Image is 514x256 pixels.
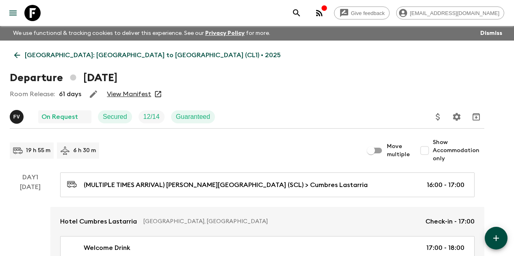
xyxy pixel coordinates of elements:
span: Move multiple [387,142,410,159]
p: 16:00 - 17:00 [427,180,464,190]
span: [EMAIL_ADDRESS][DOMAIN_NAME] [406,10,504,16]
p: (MULTIPLE TIMES ARRIVAL) [PERSON_NAME][GEOGRAPHIC_DATA] (SCL) > Cumbres Lastarria [84,180,368,190]
a: Give feedback [334,6,390,19]
a: View Manifest [107,90,151,98]
p: Secured [103,112,127,122]
button: search adventures [288,5,305,21]
p: F V [13,114,20,120]
div: [EMAIL_ADDRESS][DOMAIN_NAME] [396,6,504,19]
p: Welcome Drink [84,243,130,253]
button: FV [10,110,25,124]
p: On Request [41,112,78,122]
p: 6 h 30 m [73,146,96,155]
span: Show Accommodation only [433,138,484,163]
span: Francisco Valero [10,112,25,119]
div: Trip Fill [139,110,165,123]
p: We use functional & tracking cookies to deliver this experience. See our for more. [10,26,273,41]
button: Dismiss [478,28,504,39]
p: [GEOGRAPHIC_DATA]: [GEOGRAPHIC_DATA] to [GEOGRAPHIC_DATA] (CL1) • 2025 [25,50,281,60]
div: Secured [98,110,132,123]
button: Settings [449,109,465,125]
button: Archive (Completed, Cancelled or Unsynced Departures only) [468,109,484,125]
p: 17:00 - 18:00 [426,243,464,253]
span: Give feedback [347,10,389,16]
p: Guaranteed [176,112,210,122]
p: Hotel Cumbres Lastarria [60,217,137,226]
button: Update Price, Early Bird Discount and Costs [430,109,446,125]
p: Check-in - 17:00 [425,217,475,226]
button: menu [5,5,21,21]
p: [GEOGRAPHIC_DATA], [GEOGRAPHIC_DATA] [143,217,419,226]
a: (MULTIPLE TIMES ARRIVAL) [PERSON_NAME][GEOGRAPHIC_DATA] (SCL) > Cumbres Lastarria16:00 - 17:00 [60,172,475,197]
a: [GEOGRAPHIC_DATA]: [GEOGRAPHIC_DATA] to [GEOGRAPHIC_DATA] (CL1) • 2025 [10,47,285,63]
a: Privacy Policy [205,30,245,36]
p: 19 h 55 m [26,146,50,155]
h1: Departure [DATE] [10,70,117,86]
p: 61 days [59,89,81,99]
p: 12 / 14 [143,112,160,122]
p: Day 1 [10,172,50,182]
p: Room Release: [10,89,55,99]
a: Hotel Cumbres Lastarria[GEOGRAPHIC_DATA], [GEOGRAPHIC_DATA]Check-in - 17:00 [50,207,484,236]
